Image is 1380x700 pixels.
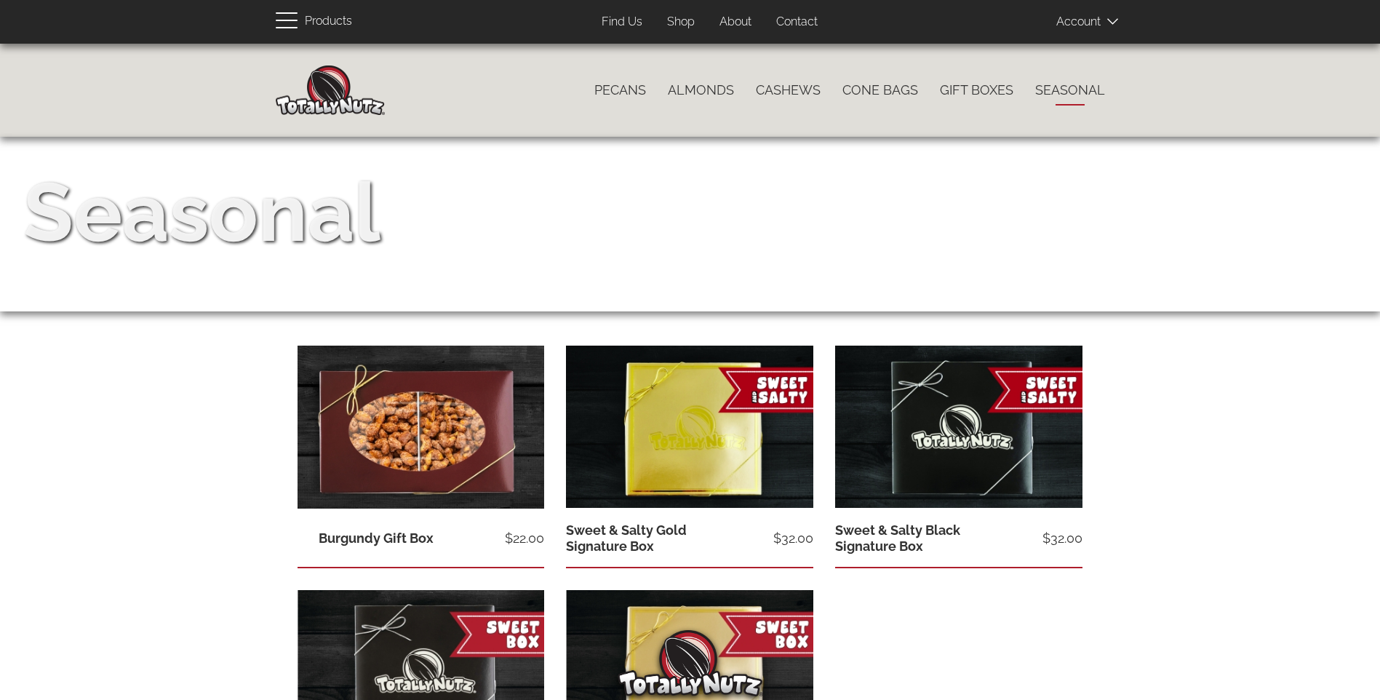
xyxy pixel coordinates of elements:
div: Seasonal [23,154,380,271]
img: Totally Nutz Logo [618,630,763,696]
a: Shop [656,8,706,36]
img: Home [276,65,385,115]
a: Burgundy Gift Box [319,530,434,546]
a: Find Us [591,8,653,36]
a: Seasonal [1024,75,1116,106]
img: sweet-salty-black-01_2.jpg [835,346,1082,508]
img: Totally Nutz burgundy gift box on a black background [298,346,545,515]
a: Contact [765,8,829,36]
img: sweet-salty-gold-01_0.jpg [566,346,813,508]
a: Almonds [657,75,745,106]
a: Cone Bags [831,75,929,106]
span: Products [305,11,352,32]
a: Pecans [583,75,657,106]
a: Cashews [745,75,831,106]
a: Sweet & Salty Gold Signature Box [566,522,687,554]
a: About [709,8,762,36]
a: Gift Boxes [929,75,1024,106]
a: Sweet & Salty Black Signature Box [835,522,960,554]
